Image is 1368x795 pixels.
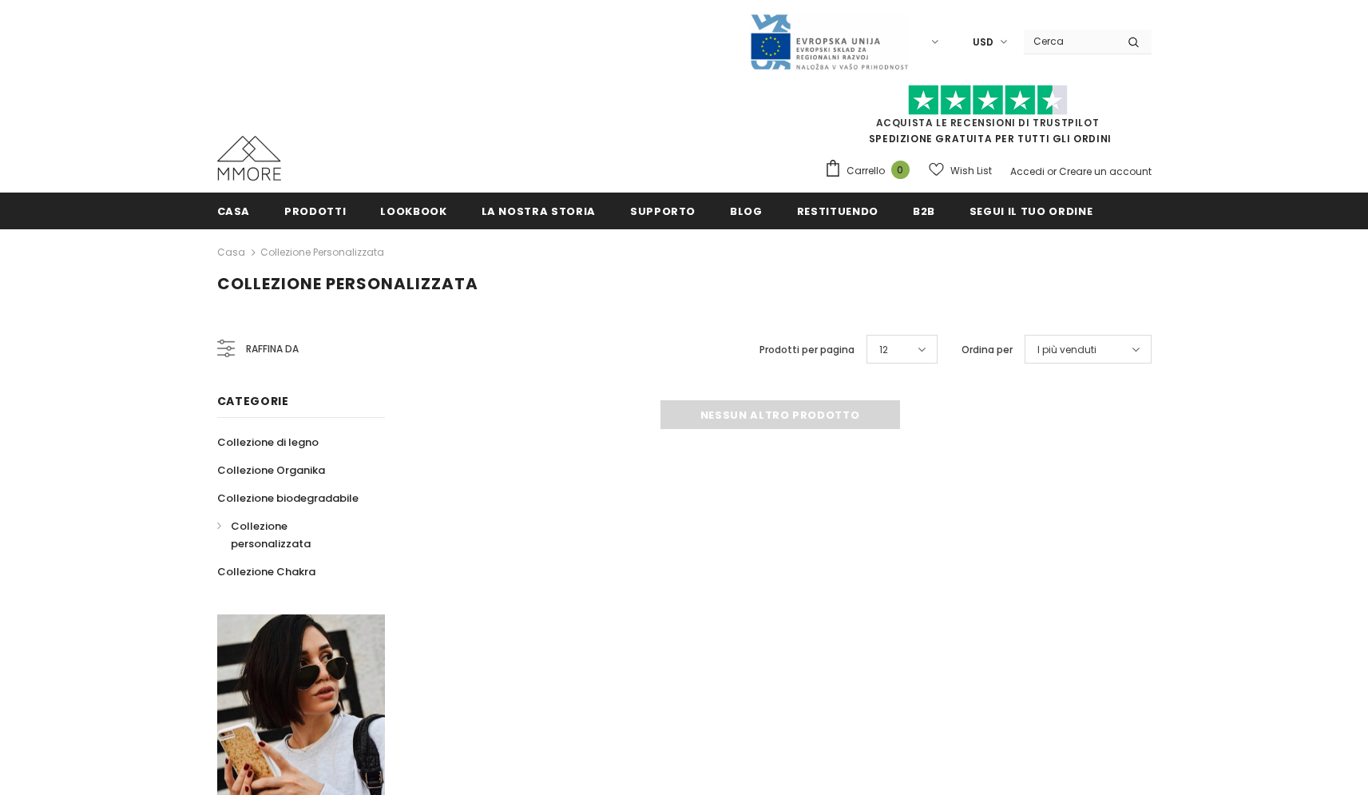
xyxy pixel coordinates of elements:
[969,193,1092,229] a: Segui il tuo ordine
[380,204,446,219] span: Lookbook
[217,456,325,484] a: Collezione Organika
[482,193,596,229] a: La nostra storia
[1010,165,1045,178] a: Accedi
[913,204,935,219] span: B2B
[950,163,992,179] span: Wish List
[217,463,325,478] span: Collezione Organika
[929,157,992,185] a: Wish List
[284,193,346,229] a: Prodotti
[749,13,909,71] img: Javni Razpis
[759,342,855,358] label: Prodotti per pagina
[908,85,1068,116] img: Fidati di Pilot Stars
[217,204,251,219] span: Casa
[260,245,384,259] a: Collezione personalizzata
[217,484,359,512] a: Collezione biodegradabile
[217,393,289,409] span: Categorie
[217,491,359,506] span: Collezione biodegradabile
[284,204,346,219] span: Prodotti
[749,34,909,48] a: Javni Razpis
[797,204,878,219] span: Restituendo
[1059,165,1152,178] a: Creare un account
[1047,165,1057,178] span: or
[962,342,1013,358] label: Ordina per
[217,512,367,558] a: Collezione personalizzata
[217,435,319,450] span: Collezione di legno
[879,342,888,358] span: 12
[969,204,1092,219] span: Segui il tuo ordine
[246,340,299,358] span: Raffina da
[482,204,596,219] span: La nostra storia
[730,193,763,229] a: Blog
[913,193,935,229] a: B2B
[217,564,315,579] span: Collezione Chakra
[730,204,763,219] span: Blog
[630,193,696,229] a: supporto
[1037,342,1096,358] span: I più venduti
[876,116,1100,129] a: Acquista le recensioni di TrustPilot
[824,159,918,183] a: Carrello 0
[973,34,993,50] span: USD
[217,243,245,262] a: Casa
[1024,30,1116,53] input: Search Site
[217,428,319,456] a: Collezione di legno
[824,92,1152,145] span: SPEDIZIONE GRATUITA PER TUTTI GLI ORDINI
[217,272,478,295] span: Collezione personalizzata
[217,558,315,586] a: Collezione Chakra
[217,193,251,229] a: Casa
[630,204,696,219] span: supporto
[380,193,446,229] a: Lookbook
[797,193,878,229] a: Restituendo
[847,163,885,179] span: Carrello
[891,161,910,179] span: 0
[217,136,281,181] img: Casi MMORE
[231,519,311,551] span: Collezione personalizzata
